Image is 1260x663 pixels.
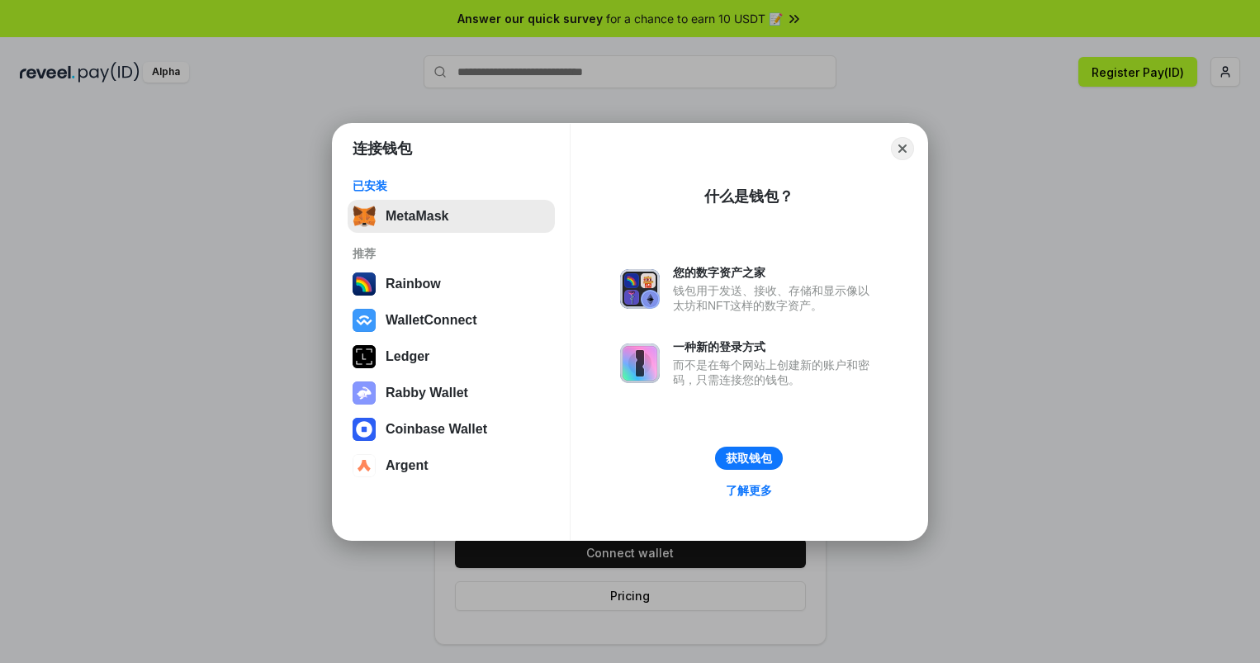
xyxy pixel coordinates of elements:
div: 了解更多 [726,483,772,498]
button: Rainbow [348,268,555,301]
img: svg+xml,%3Csvg%20width%3D%2228%22%20height%3D%2228%22%20viewBox%3D%220%200%2028%2028%22%20fill%3D... [353,309,376,332]
div: Coinbase Wallet [386,422,487,437]
button: Ledger [348,340,555,373]
img: svg+xml,%3Csvg%20xmlns%3D%22http%3A%2F%2Fwww.w3.org%2F2000%2Fsvg%22%20fill%3D%22none%22%20viewBox... [620,269,660,309]
div: 钱包用于发送、接收、存储和显示像以太坊和NFT这样的数字资产。 [673,283,878,313]
div: Rabby Wallet [386,386,468,400]
img: svg+xml,%3Csvg%20xmlns%3D%22http%3A%2F%2Fwww.w3.org%2F2000%2Fsvg%22%20fill%3D%22none%22%20viewBox... [353,381,376,405]
img: svg+xml,%3Csvg%20fill%3D%22none%22%20height%3D%2233%22%20viewBox%3D%220%200%2035%2033%22%20width%... [353,205,376,228]
div: 而不是在每个网站上创建新的账户和密码，只需连接您的钱包。 [673,358,878,387]
h1: 连接钱包 [353,139,412,159]
img: svg+xml,%3Csvg%20xmlns%3D%22http%3A%2F%2Fwww.w3.org%2F2000%2Fsvg%22%20fill%3D%22none%22%20viewBox... [620,343,660,383]
button: Argent [348,449,555,482]
div: MetaMask [386,209,448,224]
div: Argent [386,458,429,473]
button: WalletConnect [348,304,555,337]
div: 获取钱包 [726,451,772,466]
img: svg+xml,%3Csvg%20xmlns%3D%22http%3A%2F%2Fwww.w3.org%2F2000%2Fsvg%22%20width%3D%2228%22%20height%3... [353,345,376,368]
img: svg+xml,%3Csvg%20width%3D%2228%22%20height%3D%2228%22%20viewBox%3D%220%200%2028%2028%22%20fill%3D... [353,454,376,477]
button: Rabby Wallet [348,376,555,410]
div: 已安装 [353,178,550,193]
button: MetaMask [348,200,555,233]
div: 一种新的登录方式 [673,339,878,354]
button: Coinbase Wallet [348,413,555,446]
div: WalletConnect [386,313,477,328]
a: 了解更多 [716,480,782,501]
div: 您的数字资产之家 [673,265,878,280]
img: svg+xml,%3Csvg%20width%3D%2228%22%20height%3D%2228%22%20viewBox%3D%220%200%2028%2028%22%20fill%3D... [353,418,376,441]
div: Rainbow [386,277,441,291]
div: 什么是钱包？ [704,187,793,206]
button: Close [891,137,914,160]
img: svg+xml,%3Csvg%20width%3D%22120%22%20height%3D%22120%22%20viewBox%3D%220%200%20120%20120%22%20fil... [353,272,376,296]
div: 推荐 [353,246,550,261]
div: Ledger [386,349,429,364]
button: 获取钱包 [715,447,783,470]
